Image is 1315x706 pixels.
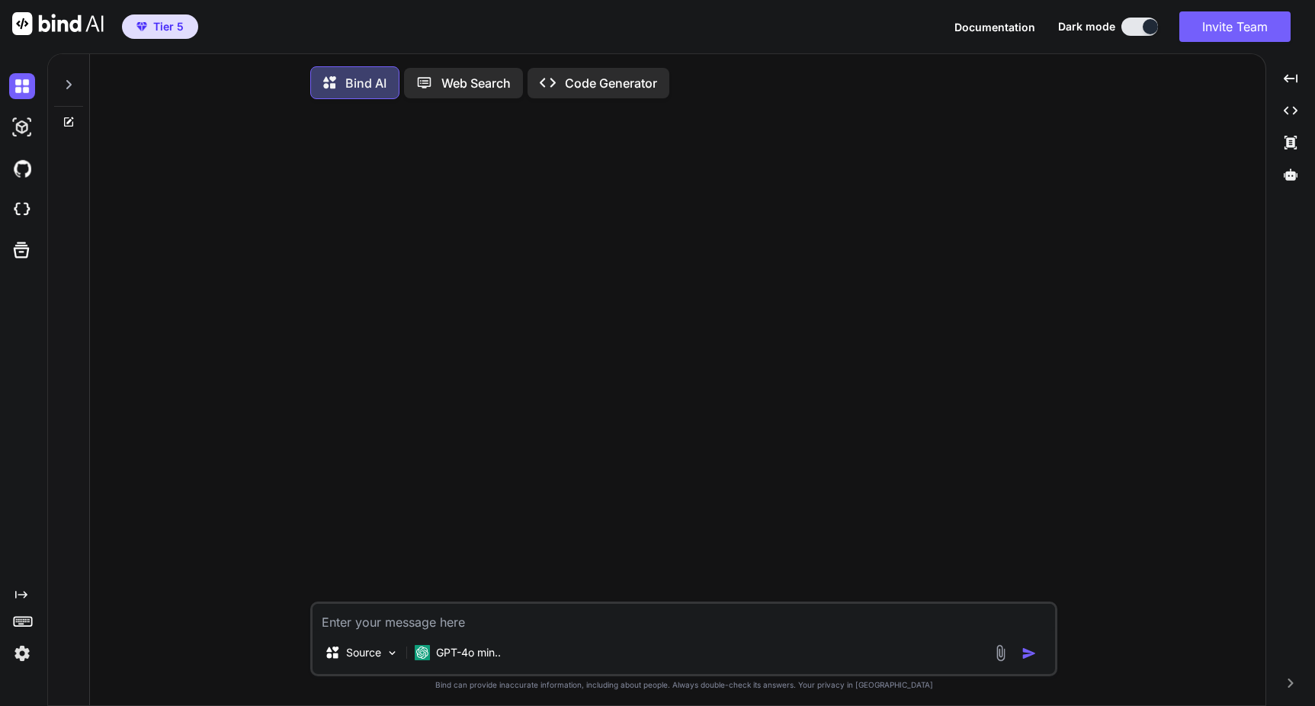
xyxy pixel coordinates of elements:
img: icon [1022,646,1037,661]
img: premium [136,22,147,31]
p: Bind AI [345,74,386,92]
span: Dark mode [1058,19,1115,34]
p: Bind can provide inaccurate information, including about people. Always double-check its answers.... [310,679,1057,691]
img: attachment [992,644,1009,662]
p: Code Generator [565,74,657,92]
p: Web Search [441,74,511,92]
p: Source [346,645,381,660]
img: darkAi-studio [9,114,35,140]
button: Documentation [954,19,1035,35]
span: Tier 5 [153,19,184,34]
img: Bind AI [12,12,104,35]
img: Pick Models [386,647,399,659]
span: Documentation [954,21,1035,34]
img: githubDark [9,156,35,181]
button: premiumTier 5 [122,14,198,39]
button: Invite Team [1179,11,1291,42]
img: cloudideIcon [9,197,35,223]
p: GPT-4o min.. [436,645,501,660]
img: darkChat [9,73,35,99]
img: settings [9,640,35,666]
img: GPT-4o mini [415,645,430,660]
